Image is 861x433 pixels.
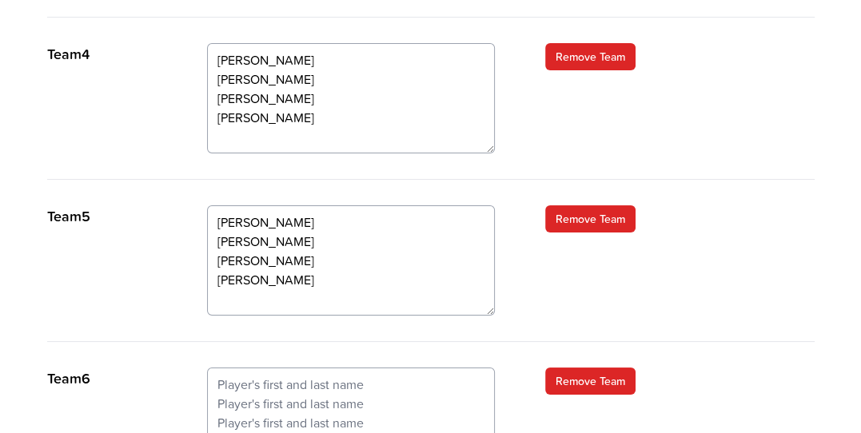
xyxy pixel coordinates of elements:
[545,43,636,70] a: Remove Team
[545,205,636,232] a: Remove Team
[82,43,90,65] span: 4
[82,367,90,389] span: 6
[545,367,636,395] a: Remove Team
[47,43,175,66] p: Team
[47,205,175,228] p: Team
[47,367,175,390] p: Team
[82,205,90,227] span: 5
